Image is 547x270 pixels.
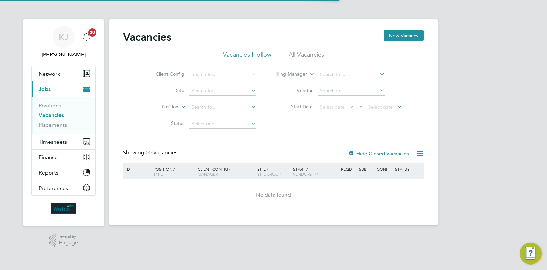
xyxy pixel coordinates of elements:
[257,171,281,177] span: Site Group
[139,104,178,111] label: Position
[124,163,148,175] div: ID
[368,104,393,110] span: Select date
[123,30,171,44] h2: Vacancies
[145,71,184,77] label: Client Config
[51,203,76,214] img: wates-logo-retina.png
[80,26,93,48] a: 20
[32,97,95,134] div: Jobs
[32,150,95,165] button: Finance
[256,163,292,180] div: Site /
[88,28,96,37] span: 20
[31,51,96,59] span: Kieran Jenkins
[289,51,324,63] li: All Vacancies
[268,71,307,78] label: Hiring Manager
[32,165,95,180] button: Reports
[146,149,177,156] span: 00 Vacancies
[124,192,423,199] div: No data found
[273,104,313,110] label: Start Date
[320,104,345,110] span: Select date
[123,149,179,156] div: Showing
[293,171,312,177] span: Vendors
[189,70,256,79] input: Search for...
[32,66,95,81] button: Network
[31,203,96,214] a: Go to home page
[223,51,271,63] li: Vacancies I follow
[59,33,68,41] span: KJ
[59,240,78,246] span: Engage
[357,163,375,175] div: Sub
[148,163,196,180] div: Position /
[189,119,256,129] input: Select one
[39,139,67,145] span: Timesheets
[39,121,67,128] a: Placements
[39,169,58,176] span: Reports
[273,87,313,93] label: Vendor
[39,86,51,92] span: Jobs
[189,86,256,96] input: Search for...
[339,163,357,175] div: Reqd
[39,102,61,109] a: Positions
[189,103,256,112] input: Search for...
[39,70,60,77] span: Network
[291,163,339,180] div: Start /
[356,102,364,111] span: To
[318,70,385,79] input: Search for...
[348,150,409,157] label: Hide Closed Vacancies
[145,87,184,93] label: Site
[59,234,78,240] span: Powered by
[198,171,218,177] span: Manager
[32,81,95,97] button: Jobs
[31,26,96,59] a: KJ[PERSON_NAME]
[39,112,64,118] a: Vacancies
[153,171,163,177] span: Type
[145,120,184,126] label: Status
[318,86,385,96] input: Search for...
[39,185,68,191] span: Preferences
[23,19,104,226] nav: Main navigation
[49,234,78,247] a: Powered byEngage
[375,163,393,175] div: Conf
[384,30,424,41] button: New Vacancy
[32,134,95,149] button: Timesheets
[39,154,58,160] span: Finance
[32,180,95,195] button: Preferences
[520,243,542,265] button: Engage Resource Center
[393,163,423,175] div: Status
[196,163,256,180] div: Client Config /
